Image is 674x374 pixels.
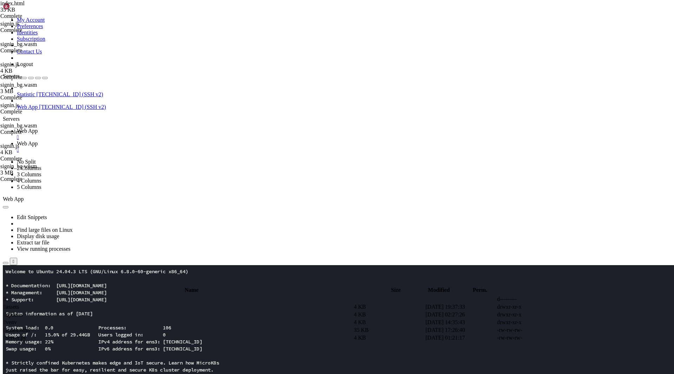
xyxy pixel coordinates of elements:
span: signin_bg.wasm [0,163,37,169]
div: 3 MB [0,88,71,94]
x-row: [URL][DOMAIN_NAME] [3,115,583,122]
span: signin.js [0,21,19,27]
x-row: Last login: [DATE] from [TECHNICAL_ID] [3,199,583,206]
div: Complete [0,129,71,135]
x-row: * Management: [URL][DOMAIN_NAME] [3,24,583,31]
span: signin.js [0,61,71,74]
span: signin_bg.wasm [0,41,37,47]
x-row: System load: 0.0 Processes: 106 [3,59,583,66]
x-row: Usage of /: 15.0% of 29.44GB Users logged in: 0 [3,66,583,73]
div: Complete [0,94,71,101]
div: Complete [0,156,71,162]
x-row: 12 updates can be applied immediately. [3,143,583,150]
div: Complete [0,27,71,33]
span: signin.js [0,143,19,149]
div: Complete [0,74,71,80]
x-row: just raised the bar for easy, resilient and secure K8s cluster deployment. [3,101,583,108]
div: 4 KB [0,68,71,74]
div: 35 KB [0,7,71,13]
x-row: System information as of [DATE] [3,45,583,52]
span: signin_bg.wasm [0,163,71,176]
span: signin_bg.wasm [0,123,37,129]
div: Complete [0,47,71,54]
x-row: Swap usage: 0% IPv6 address for ens3: [TECHNICAL_ID] [3,80,583,87]
x-row: Welcome to Ubuntu 24.04.3 LTS (GNU/Linux 6.8.0-60-generic x86_64) [3,3,583,10]
x-row: See [URL][DOMAIN_NAME] or run: sudo pro status [3,171,583,178]
x-row: * Support: [URL][DOMAIN_NAME] [3,31,583,38]
div: Complete [0,109,71,115]
span: signin_bg.wasm [0,82,37,88]
x-row: To see these additional updates run: apt list --upgradable [3,150,583,157]
span: signin.js [0,61,19,67]
span: signin.js [0,102,19,108]
div: Complete [0,13,71,19]
div: 4 KB [0,149,71,156]
div: 3 MB [0,170,71,176]
div: (16, 29) [48,206,51,214]
span: index.html [0,0,25,6]
x-row: Memory usage: 22% IPv4 address for ens3: [TECHNICAL_ID] [3,73,583,80]
span: signin_bg.wasm [0,82,71,94]
x-row: * Strictly confined Kubernetes makes edge and IoT secure. Learn how MicroK8s [3,94,583,101]
x-row: root@s168539:~# [3,206,583,214]
span: signin.js [0,143,71,156]
x-row: Enable ESM Apps to receive additional future security updates. [3,164,583,171]
div: Complete [0,176,71,182]
span: index.html [0,0,71,13]
x-row: * Documentation: [URL][DOMAIN_NAME] [3,17,583,24]
x-row: Expanded Security Maintenance for Applications is not enabled. [3,129,583,136]
x-row: *** System restart required *** [3,192,583,199]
